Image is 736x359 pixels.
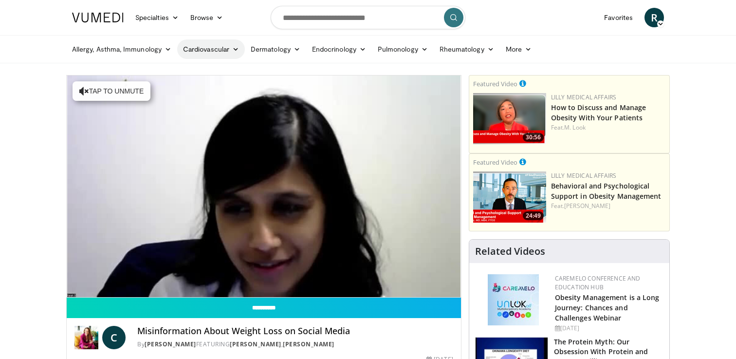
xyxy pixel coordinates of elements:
[145,340,196,348] a: [PERSON_NAME]
[500,39,537,59] a: More
[598,8,639,27] a: Favorites
[184,8,229,27] a: Browse
[306,39,372,59] a: Endocrinology
[230,340,281,348] a: [PERSON_NAME]
[271,6,465,29] input: Search topics, interventions
[473,158,517,167] small: Featured Video
[555,274,641,291] a: CaReMeLO Conference and Education Hub
[551,93,617,101] a: Lilly Medical Affairs
[644,8,664,27] a: R
[564,123,586,132] a: M. Look
[66,39,177,59] a: Allergy, Asthma, Immunology
[372,39,434,59] a: Pulmonology
[473,79,517,88] small: Featured Video
[551,171,617,180] a: Lilly Medical Affairs
[73,81,150,101] button: Tap to unmute
[473,93,546,144] img: c98a6a29-1ea0-4bd5-8cf5-4d1e188984a7.png.150x105_q85_crop-smart_upscale.png
[523,211,544,220] span: 24:49
[434,39,500,59] a: Rheumatology
[555,324,662,333] div: [DATE]
[473,171,546,223] img: ba3304f6-7838-4e41-9c0f-2e31ebde6754.png.150x105_q85_crop-smart_upscale.png
[488,274,539,325] img: 45df64a9-a6de-482c-8a90-ada250f7980c.png.150x105_q85_autocrop_double_scale_upscale_version-0.2.jpg
[74,326,98,349] img: Dr. Carolynn Francavilla
[137,340,453,349] div: By FEATURING ,
[67,76,461,298] video-js: Video Player
[473,171,546,223] a: 24:49
[555,293,660,322] a: Obesity Management is a Long Journey: Chances and Challenges Webinar
[245,39,306,59] a: Dermatology
[551,103,646,122] a: How to Discuss and Manage Obesity With Your Patients
[177,39,245,59] a: Cardiovascular
[523,133,544,142] span: 30:56
[283,340,334,348] a: [PERSON_NAME]
[72,13,124,22] img: VuMedi Logo
[551,202,665,210] div: Feat.
[102,326,126,349] a: C
[564,202,610,210] a: [PERSON_NAME]
[551,123,665,132] div: Feat.
[551,181,662,201] a: Behavioral and Psychological Support in Obesity Management
[473,93,546,144] a: 30:56
[137,326,453,337] h4: Misinformation About Weight Loss on Social Media
[129,8,184,27] a: Specialties
[475,246,545,257] h4: Related Videos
